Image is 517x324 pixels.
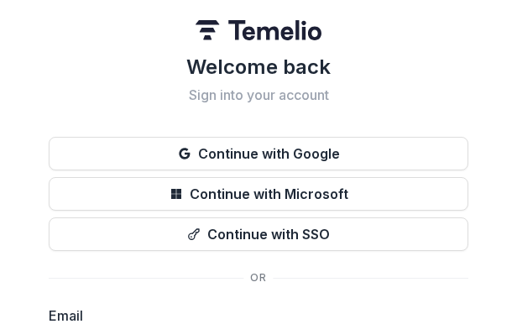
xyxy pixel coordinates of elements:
button: Continue with Google [49,137,468,170]
button: Continue with Microsoft [49,177,468,211]
img: Temelio [196,20,321,40]
button: Continue with SSO [49,217,468,251]
h1: Welcome back [49,54,468,81]
h2: Sign into your account [49,87,468,103]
